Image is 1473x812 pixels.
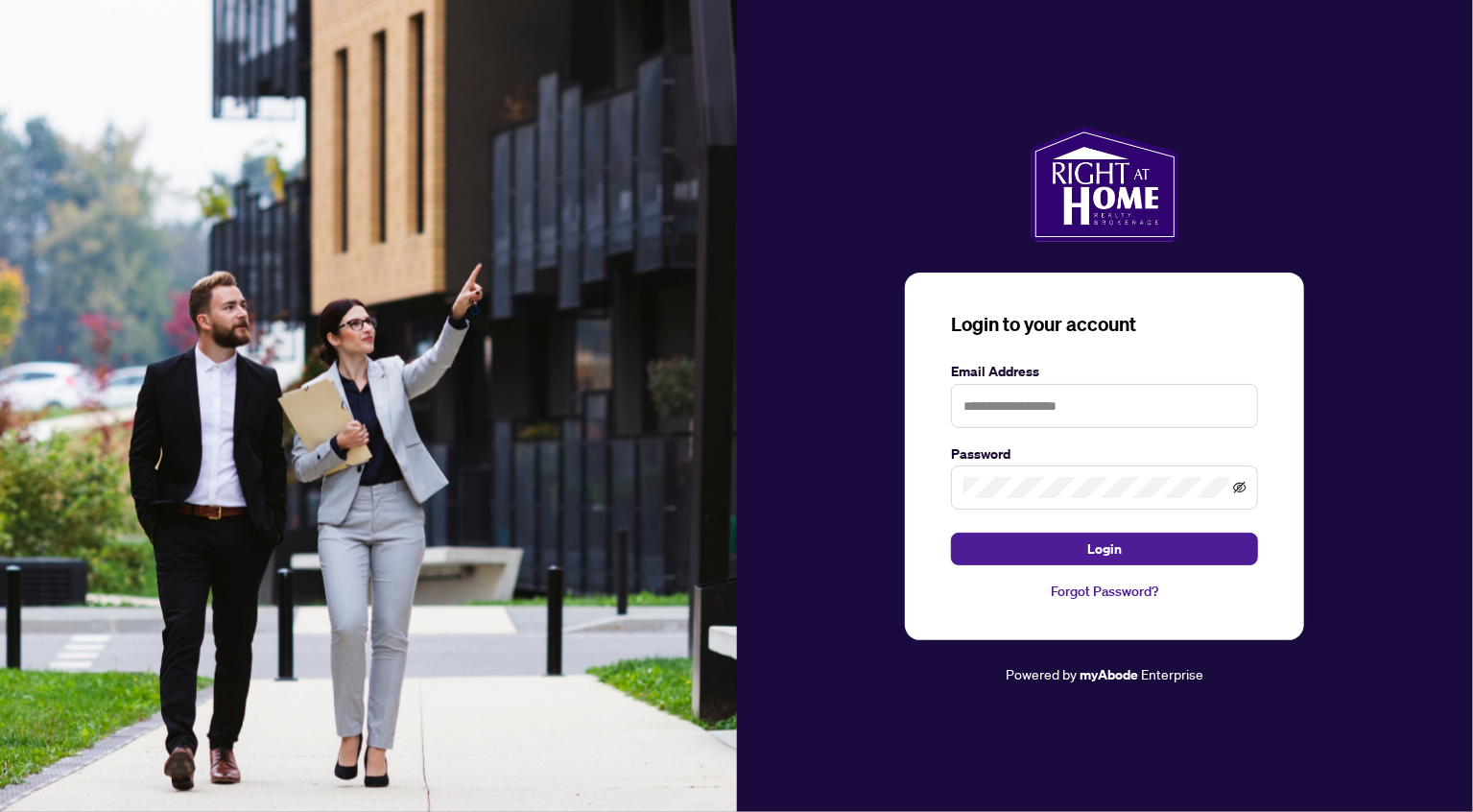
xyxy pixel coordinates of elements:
a: Forgot Password? [951,581,1258,602]
button: Login [951,533,1258,565]
span: Login [1087,534,1122,564]
label: Password [951,443,1258,465]
h3: Login to your account [951,311,1258,338]
img: ma-logo [1031,127,1179,242]
span: eye-invisible [1233,481,1247,494]
span: Enterprise [1141,665,1203,682]
a: myAbode [1080,664,1138,685]
span: Powered by [1006,665,1077,682]
label: Email Address [951,361,1258,382]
